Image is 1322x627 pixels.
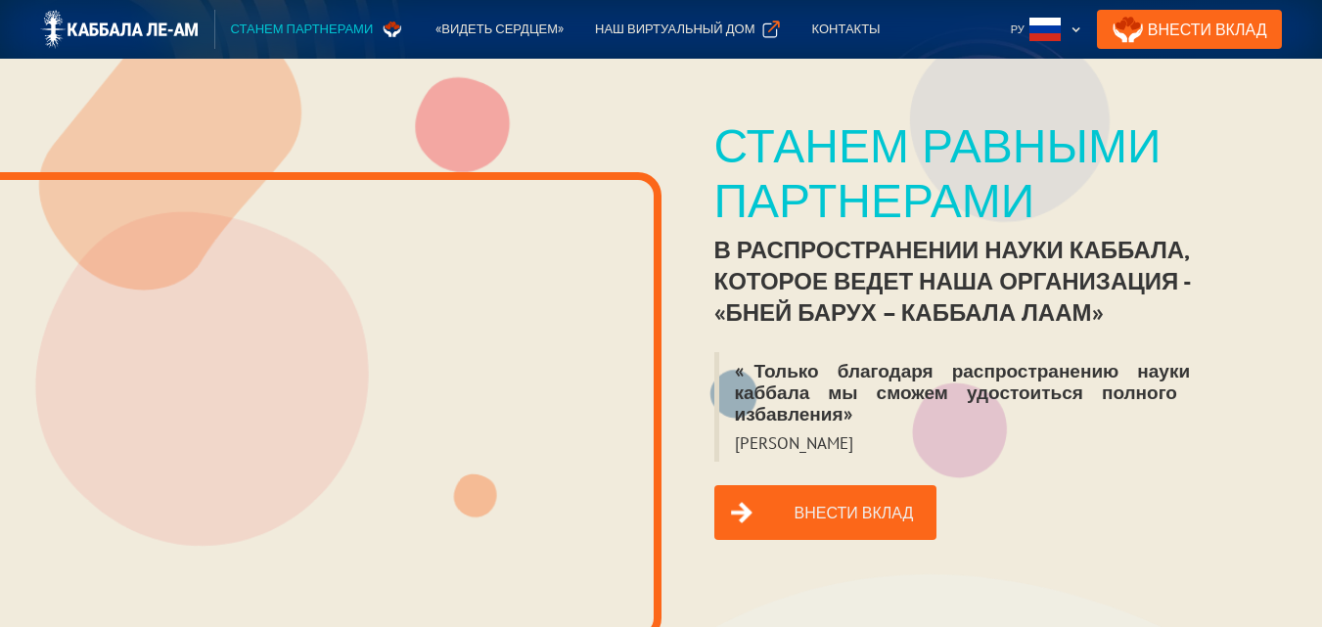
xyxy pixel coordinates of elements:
div: Ру [1011,20,1025,39]
div: «Видеть сердцем» [435,20,564,39]
blockquote: «Только благодаря распространению науки каббала мы сможем удостоиться полного избавления» [714,352,1269,432]
a: «Видеть сердцем» [420,10,579,49]
div: Станем равными партнерами [714,117,1269,227]
a: Станем партнерами [215,10,421,49]
blockquote: [PERSON_NAME] [714,432,869,462]
div: в распространении науки каббала, которое ведет наша организация - «Бней Барух – Каббала лаАм» [714,235,1269,329]
a: Внести Вклад [1097,10,1283,49]
a: Контакты [796,10,895,49]
a: Внести вклад [714,485,937,540]
a: Наш виртуальный дом [579,10,796,49]
div: Контакты [811,20,880,39]
div: Наш виртуальный дом [595,20,754,39]
div: Станем партнерами [231,20,374,39]
div: Ру [1003,10,1089,49]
